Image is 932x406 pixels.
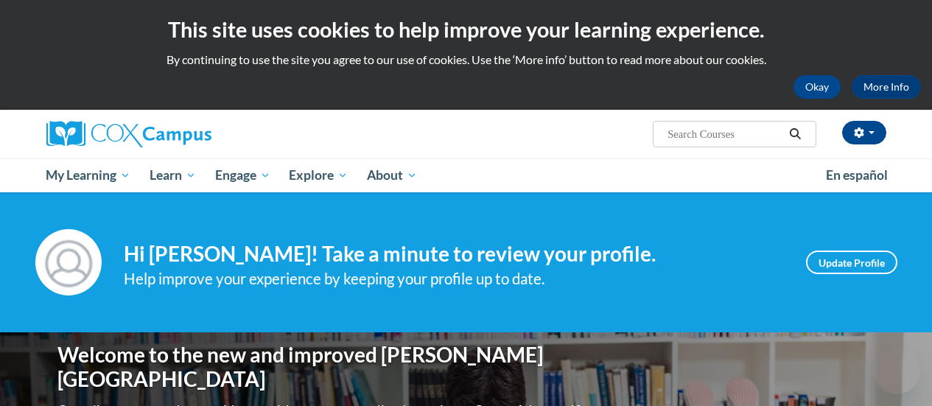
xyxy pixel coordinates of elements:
div: Main menu [35,158,897,192]
img: Profile Image [35,229,102,295]
span: En español [826,167,888,183]
img: Cox Campus [46,121,211,147]
a: Update Profile [806,251,897,274]
a: About [357,158,427,192]
span: About [367,167,417,184]
a: Learn [140,158,206,192]
h4: Hi [PERSON_NAME]! Take a minute to review your profile. [124,242,784,267]
span: Engage [215,167,270,184]
div: Help improve your experience by keeping your profile up to date. [124,267,784,291]
iframe: Button to launch messaging window [873,347,920,394]
button: Search [784,125,806,143]
button: Okay [793,75,841,99]
a: En español [816,160,897,191]
h2: This site uses cookies to help improve your learning experience. [11,15,921,44]
a: Engage [206,158,280,192]
a: More Info [852,75,921,99]
span: My Learning [46,167,130,184]
p: By continuing to use the site you agree to our use of cookies. Use the ‘More info’ button to read... [11,52,921,68]
input: Search Courses [666,125,784,143]
span: Learn [150,167,196,184]
span: Explore [289,167,348,184]
a: Explore [279,158,357,192]
a: Cox Campus [46,121,312,147]
h1: Welcome to the new and improved [PERSON_NAME][GEOGRAPHIC_DATA] [57,343,592,392]
button: Account Settings [842,121,886,144]
a: My Learning [37,158,141,192]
